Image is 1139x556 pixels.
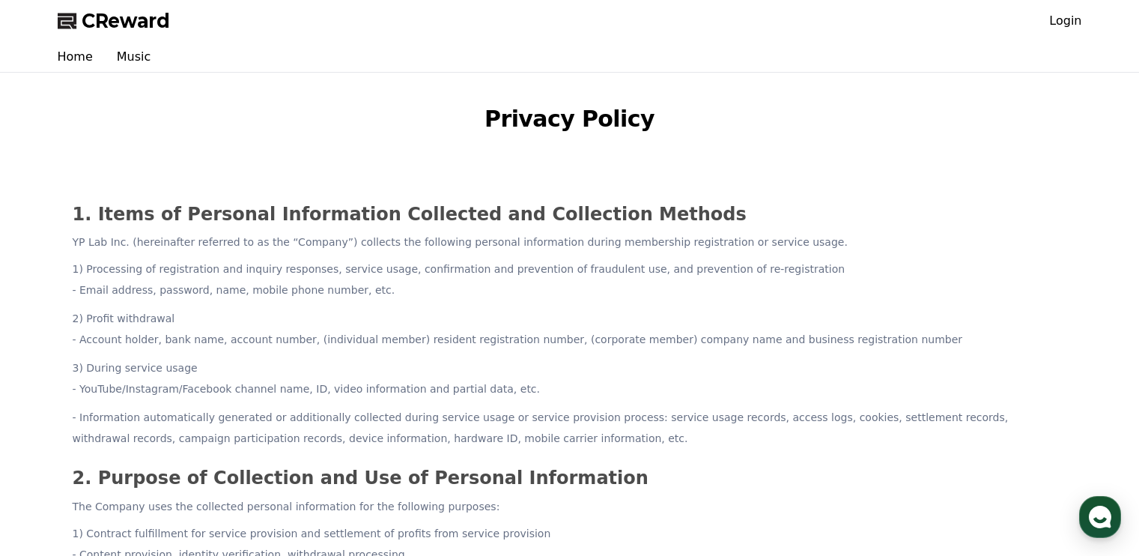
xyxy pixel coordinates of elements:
li: - Email address, password, name, mobile phone number, etc. [73,279,1067,300]
li: - Information automatically generated or additionally collected during service usage or service p... [73,407,1067,449]
li: 1) Processing of registration and inquiry responses, service usage, confirmation and prevention o... [73,259,1067,300]
a: CReward [58,9,170,33]
li: 2) Profit withdrawal [73,308,1067,350]
li: - YouTube/Instagram/Facebook channel name, ID, video information and partial data, etc. [73,378,1067,399]
h1: Privacy Policy [52,103,1088,136]
a: Home [46,42,105,72]
a: Login [1049,12,1081,30]
h3: 1. Items of Personal Information Collected and Collection Methods [73,205,1067,224]
li: 3) During service usage [73,357,1067,449]
h3: 2. Purpose of Collection and Use of Personal Information [73,468,1067,488]
p: YP Lab Inc. (hereinafter referred to as the “Company”) collects the following personal informatio... [73,232,1067,253]
li: - Account holder, bank name, account number, (individual member) resident registration number, (c... [73,329,1067,350]
p: The Company uses the collected personal information for the following purposes: [73,496,1067,517]
a: Music [105,42,163,72]
span: CReward [82,9,170,33]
